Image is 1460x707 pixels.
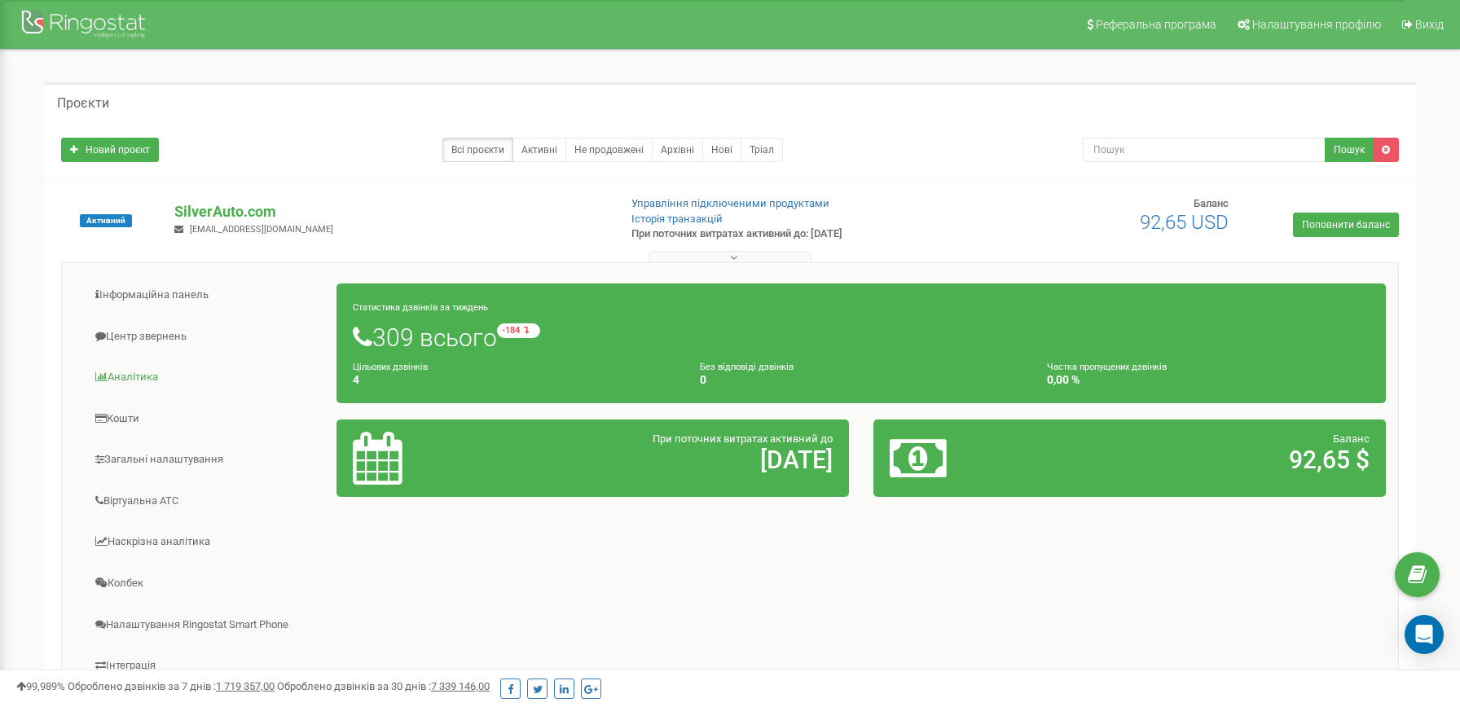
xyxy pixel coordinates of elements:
[1194,197,1229,209] span: Баланс
[74,646,337,686] a: Інтеграція
[74,440,337,480] a: Загальні налаштування
[521,446,833,473] h2: [DATE]
[277,680,490,692] span: Оброблено дзвінків за 30 днів :
[68,680,275,692] span: Оброблено дзвінків за 7 днів :
[74,481,337,521] a: Віртуальна АТС
[1058,446,1370,473] h2: 92,65 $
[61,138,159,162] a: Новий проєкт
[1252,18,1381,31] span: Налаштування профілю
[1096,18,1216,31] span: Реферальна програма
[431,680,490,692] u: 7 339 146,00
[497,323,540,338] small: -184
[353,323,1370,351] h1: 309 всього
[74,275,337,315] a: Інформаційна панель
[74,399,337,439] a: Кошти
[631,226,948,242] p: При поточних витратах активний до: [DATE]
[1047,374,1370,386] h4: 0,00 %
[1333,433,1370,445] span: Баланс
[174,201,604,222] p: SilverAuto.сom
[700,374,1022,386] h4: 0
[74,605,337,645] a: Налаштування Ringostat Smart Phone
[741,138,783,162] a: Тріал
[442,138,513,162] a: Всі проєкти
[353,374,675,386] h4: 4
[1083,138,1326,162] input: Пошук
[631,197,829,209] a: Управління підключеними продуктами
[652,138,703,162] a: Архівні
[74,317,337,357] a: Центр звернень
[190,224,333,235] span: [EMAIL_ADDRESS][DOMAIN_NAME]
[565,138,653,162] a: Не продовжені
[631,213,723,225] a: Історія транзакцій
[1140,211,1229,234] span: 92,65 USD
[74,358,337,397] a: Аналiтика
[1415,18,1444,31] span: Вихід
[16,680,65,692] span: 99,989%
[653,433,833,445] span: При поточних витратах активний до
[74,564,337,604] a: Колбек
[353,362,428,372] small: Цільових дзвінків
[700,362,794,372] small: Без відповіді дзвінків
[57,96,109,111] h5: Проєкти
[80,214,132,227] span: Активний
[1405,615,1444,654] div: Open Intercom Messenger
[702,138,741,162] a: Нові
[216,680,275,692] u: 1 719 357,00
[1293,213,1399,237] a: Поповнити баланс
[74,522,337,562] a: Наскрізна аналітика
[353,302,488,313] small: Статистика дзвінків за тиждень
[1047,362,1167,372] small: Частка пропущених дзвінків
[1325,138,1374,162] button: Пошук
[512,138,566,162] a: Активні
